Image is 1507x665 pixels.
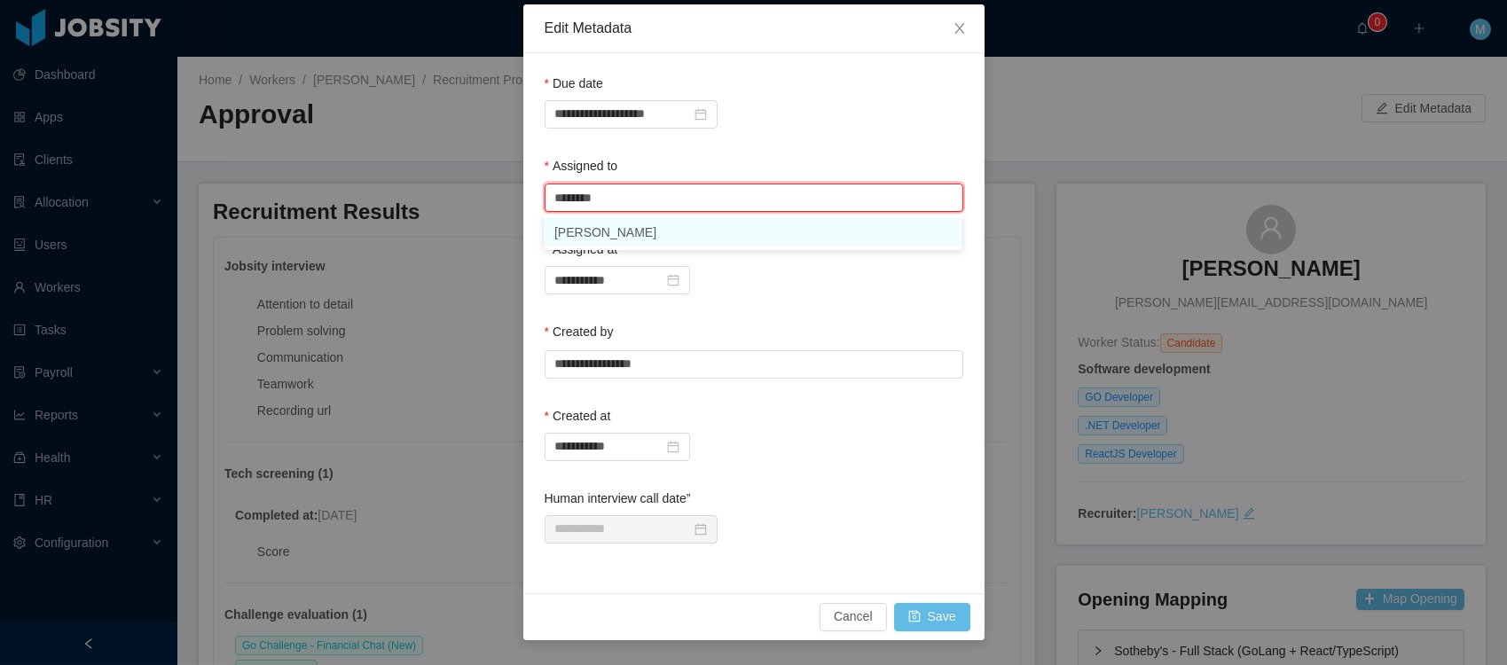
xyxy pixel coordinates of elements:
[894,603,970,631] button: icon: saveSave
[545,76,603,90] label: Due date
[695,108,707,121] i: icon: calendar
[545,409,611,423] label: Created at
[545,159,618,173] label: Assigned to
[544,218,962,246] li: [PERSON_NAME]
[545,214,963,233] div: You have to select a user.
[545,491,691,505] label: Human interview call date”
[695,523,707,536] i: icon: calendar
[667,441,679,453] i: icon: calendar
[667,274,679,286] i: icon: calendar
[820,603,887,631] button: Cancel
[935,4,985,54] button: Close
[545,325,614,339] label: Created by
[953,21,967,35] i: icon: close
[545,19,963,38] div: Edit Metadata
